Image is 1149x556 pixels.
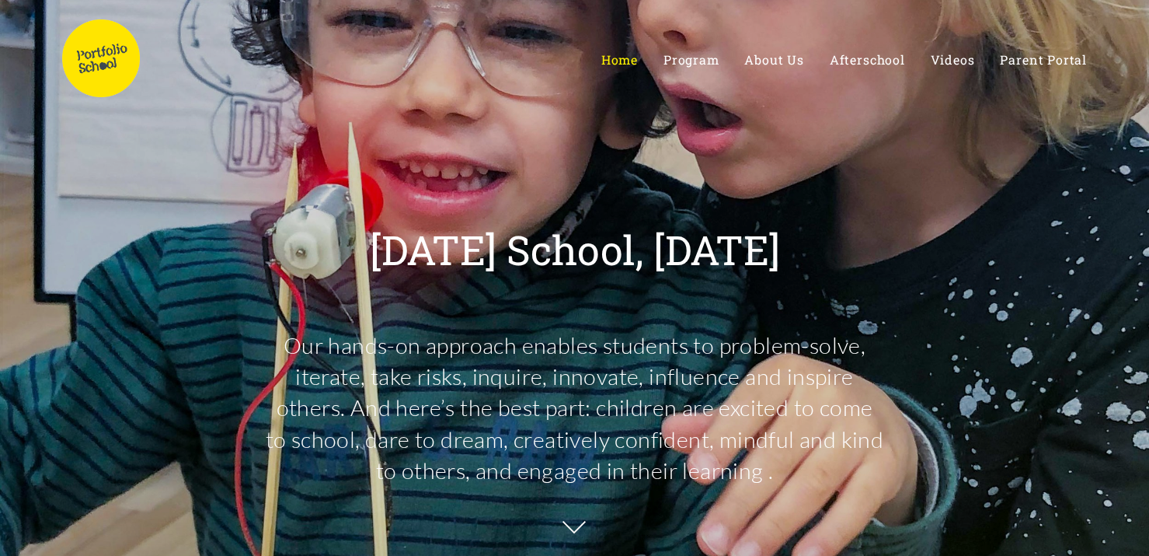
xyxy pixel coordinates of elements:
span: Program [663,51,719,68]
span: Home [601,51,638,68]
p: Our hands-on approach enables students to problem-solve, iterate, take risks, inquire, innovate, ... [264,330,886,487]
a: Videos [931,52,975,67]
span: Videos [931,51,975,68]
img: Portfolio School [62,19,140,97]
a: Home [601,52,638,67]
span: Afterschool [830,51,905,68]
span: About Us [744,51,803,68]
span: Parent Portal [1000,51,1087,68]
p: [DATE] School, [DATE] [370,229,780,270]
a: Parent Portal [1000,52,1087,67]
a: Afterschool [830,52,905,67]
